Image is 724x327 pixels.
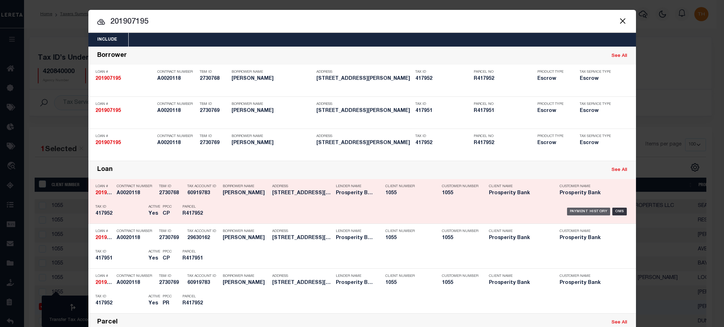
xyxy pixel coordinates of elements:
p: Address [316,134,412,138]
p: Parcel No [474,134,534,138]
a: See All [612,54,627,58]
h5: 1055 [385,190,431,196]
p: Tax ID [415,102,470,106]
h5: Escrow [537,140,569,146]
div: Payment History [567,208,611,215]
p: Borrower Name [232,70,313,74]
p: Tax Account ID [187,274,219,278]
p: Borrower Name [223,274,269,278]
h5: 3210 ECKERT DR GALVESTON TX 77554 [272,280,332,286]
p: Tax ID [95,295,145,299]
p: Contract Number [157,102,196,106]
p: TBM ID [159,274,184,278]
p: Borrower Name [223,184,269,189]
h5: 60919783 [187,190,219,196]
h5: R417952 [182,211,214,217]
p: Lender Name [336,274,375,278]
p: Client Name [489,184,549,189]
strong: 201907195 [95,191,121,196]
h5: 201907195 [95,140,154,146]
h5: DALE TIMMONS [223,280,269,286]
p: Contract Number [117,184,156,189]
h5: 417951 [415,108,470,114]
h5: 417952 [415,76,470,82]
div: Parcel [97,319,118,327]
h5: Escrow [580,76,615,82]
h5: Yes [148,301,159,307]
p: Borrower Name [223,229,269,233]
h5: Escrow [537,108,569,114]
a: See All [612,320,627,325]
p: Product Type [537,70,569,74]
p: TBM ID [200,102,228,106]
p: Address [272,184,332,189]
h5: Yes [148,256,159,262]
p: Customer Number [442,274,478,278]
p: Client Name [489,229,549,233]
p: Tax ID [415,70,470,74]
h5: A0020118 [157,140,196,146]
p: Parcel No [474,70,534,74]
p: Lender Name [336,184,375,189]
h5: R417951 [474,108,534,114]
p: Client Number [385,229,431,233]
h5: DALE TIMMONS [223,190,269,196]
input: Start typing... [88,16,636,28]
p: Contract Number [157,70,196,74]
p: TBM ID [200,134,228,138]
p: Client Number [385,274,431,278]
h5: Prosperity Bank [336,190,375,196]
p: Address [272,229,332,233]
h5: 60919783 [187,280,219,286]
h5: DALE TIMMONS [232,108,313,114]
button: Close [618,16,627,25]
p: Parcel [182,250,214,254]
h5: 3210 ECKERT DR GALVESTON TX 77554 [316,76,412,82]
p: Active [148,295,160,299]
h5: 1055 [442,190,477,196]
h5: 2730769 [200,140,228,146]
h5: 29630162 [187,235,219,241]
p: TBM ID [159,184,184,189]
p: Parcel [182,295,214,299]
h5: A0020118 [117,235,156,241]
p: Loan # [95,274,113,278]
h5: Escrow [580,108,615,114]
h5: A0020118 [117,190,156,196]
p: Tax Account ID [187,229,219,233]
strong: 201907195 [95,141,121,145]
h5: 2730768 [200,76,228,82]
h5: 201907195 [95,76,154,82]
h5: Yes [148,211,159,217]
h5: PR [163,301,172,307]
h5: 201907195 [95,108,154,114]
p: Loan # [95,70,154,74]
p: Address [316,102,412,106]
p: PPCC [163,205,172,209]
p: Customer Name [560,274,620,278]
h5: 417952 [95,211,145,217]
h5: 2730769 [200,108,228,114]
h5: Prosperity Bank [560,190,620,196]
strong: 201907195 [95,236,121,240]
h5: DALE TIMMONS [223,235,269,241]
p: Loan # [95,229,113,233]
h5: Escrow [580,140,615,146]
p: Borrower Name [232,134,313,138]
strong: 201907195 [95,76,121,81]
h5: Escrow [537,76,569,82]
h5: Prosperity Bank [489,190,549,196]
p: PPCC [163,250,172,254]
h5: Prosperity Bank [336,280,375,286]
p: TBM ID [200,70,228,74]
h5: R417952 [474,140,534,146]
p: Lender Name [336,229,375,233]
h5: Prosperity Bank [560,235,620,241]
h5: CP [163,211,172,217]
p: Loan # [95,184,113,189]
p: Tax Service Type [580,70,615,74]
h5: R417951 [182,256,214,262]
p: TBM ID [159,229,184,233]
h5: 201907195 [95,235,113,241]
div: Loan [97,166,113,174]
